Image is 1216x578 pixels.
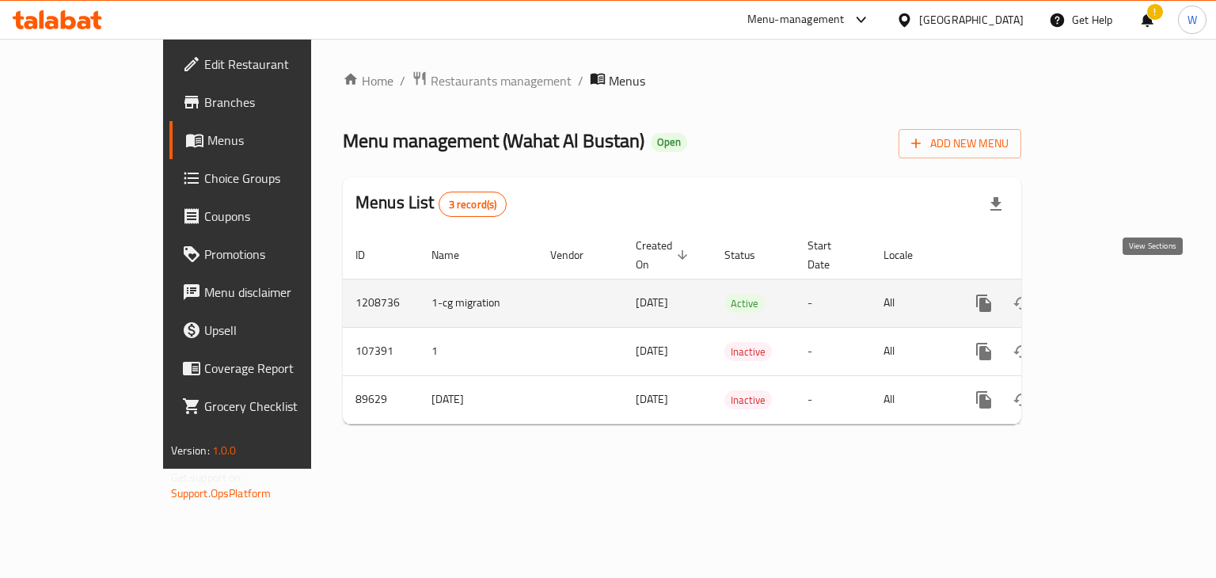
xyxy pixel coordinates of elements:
[1187,11,1197,29] span: W
[609,71,645,90] span: Menus
[169,121,367,159] a: Menus
[965,381,1003,419] button: more
[204,397,354,416] span: Grocery Checklist
[343,70,1021,91] nav: breadcrumb
[883,245,933,264] span: Locale
[204,93,354,112] span: Branches
[439,192,507,217] div: Total records count
[871,327,952,375] td: All
[343,71,393,90] a: Home
[636,292,668,313] span: [DATE]
[169,45,367,83] a: Edit Restaurant
[578,71,583,90] li: /
[204,245,354,264] span: Promotions
[204,169,354,188] span: Choice Groups
[419,327,538,375] td: 1
[204,359,354,378] span: Coverage Report
[431,245,480,264] span: Name
[169,349,367,387] a: Coverage Report
[651,133,687,152] div: Open
[343,375,419,424] td: 89629
[911,134,1009,154] span: Add New Menu
[747,10,845,29] div: Menu-management
[1003,381,1041,419] button: Change Status
[355,245,386,264] span: ID
[204,321,354,340] span: Upsell
[204,55,354,74] span: Edit Restaurant
[439,197,507,212] span: 3 record(s)
[952,231,1130,279] th: Actions
[977,185,1015,223] div: Export file
[965,284,1003,322] button: more
[171,483,272,504] a: Support.OpsPlatform
[343,279,419,327] td: 1208736
[724,391,772,409] span: Inactive
[795,279,871,327] td: -
[169,159,367,197] a: Choice Groups
[795,375,871,424] td: -
[919,11,1024,29] div: [GEOGRAPHIC_DATA]
[550,245,604,264] span: Vendor
[169,197,367,235] a: Coupons
[431,71,572,90] span: Restaurants management
[965,333,1003,371] button: more
[419,375,538,424] td: [DATE]
[795,327,871,375] td: -
[419,279,538,327] td: 1-cg migration
[169,387,367,425] a: Grocery Checklist
[169,273,367,311] a: Menu disclaimer
[636,389,668,409] span: [DATE]
[207,131,354,150] span: Menus
[871,279,952,327] td: All
[724,295,765,313] span: Active
[343,327,419,375] td: 107391
[400,71,405,90] li: /
[169,83,367,121] a: Branches
[1003,333,1041,371] button: Change Status
[899,129,1021,158] button: Add New Menu
[212,440,237,461] span: 1.0.0
[412,70,572,91] a: Restaurants management
[343,123,644,158] span: Menu management ( Wahat Al Bustan )
[204,207,354,226] span: Coupons
[724,342,772,361] div: Inactive
[343,231,1130,424] table: enhanced table
[1003,284,1041,322] button: Change Status
[651,135,687,149] span: Open
[724,343,772,361] span: Inactive
[724,245,776,264] span: Status
[171,467,244,488] span: Get support on:
[169,235,367,273] a: Promotions
[171,440,210,461] span: Version:
[636,236,693,274] span: Created On
[204,283,354,302] span: Menu disclaimer
[807,236,852,274] span: Start Date
[355,191,507,217] h2: Menus List
[636,340,668,361] span: [DATE]
[169,311,367,349] a: Upsell
[871,375,952,424] td: All
[724,390,772,409] div: Inactive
